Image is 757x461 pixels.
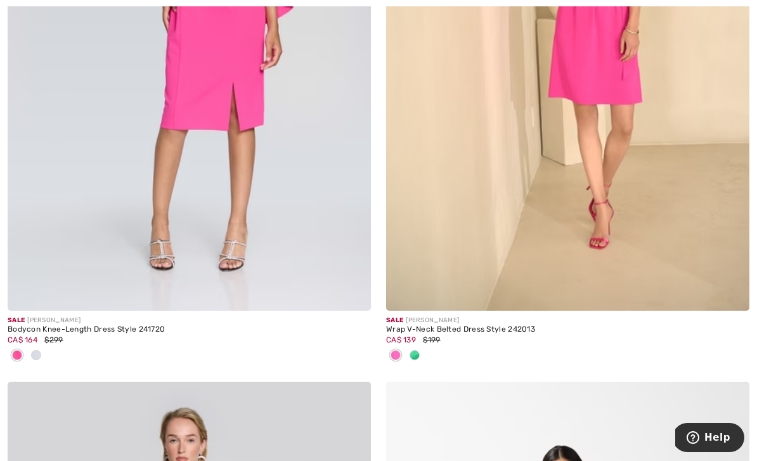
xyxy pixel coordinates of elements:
[423,335,440,344] span: $199
[386,346,405,367] div: Ultra pink
[675,423,744,455] iframe: Opens a widget where you can find more information
[8,346,27,367] div: Shocking pink
[8,335,37,344] span: CA$ 164
[8,325,371,334] div: Bodycon Knee-Length Dress Style 241720
[8,316,25,324] span: Sale
[386,316,403,324] span: Sale
[405,346,424,367] div: Island green
[386,316,749,325] div: [PERSON_NAME]
[8,316,371,325] div: [PERSON_NAME]
[27,346,46,367] div: Celestial blue
[44,335,63,344] span: $299
[386,335,416,344] span: CA$ 139
[386,325,749,334] div: Wrap V-Neck Belted Dress Style 242013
